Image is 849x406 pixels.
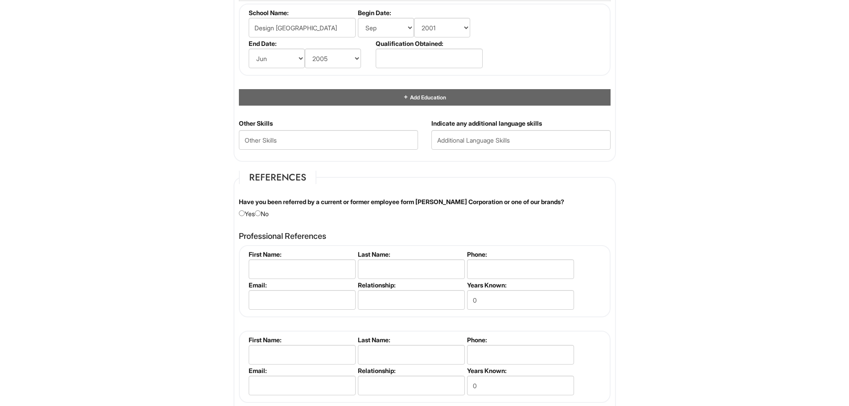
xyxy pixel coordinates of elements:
[249,336,354,344] label: First Name:
[358,367,463,374] label: Relationship:
[467,250,573,258] label: Phone:
[239,232,611,241] h4: Professional References
[249,367,354,374] label: Email:
[431,119,542,128] label: Indicate any additional language skills
[403,94,446,101] a: Add Education
[409,94,446,101] span: Add Education
[376,40,481,47] label: Qualification Obtained:
[249,281,354,289] label: Email:
[239,171,316,184] legend: References
[358,250,463,258] label: Last Name:
[249,9,354,16] label: School Name:
[232,197,617,218] div: Yes No
[467,336,573,344] label: Phone:
[239,130,418,150] input: Other Skills
[249,40,372,47] label: End Date:
[239,197,564,206] label: Have you been referred by a current or former employee form [PERSON_NAME] Corporation or one of o...
[431,130,611,150] input: Additional Language Skills
[467,281,573,289] label: Years Known:
[249,250,354,258] label: First Name:
[358,9,481,16] label: Begin Date:
[358,281,463,289] label: Relationship:
[239,119,273,128] label: Other Skills
[467,367,573,374] label: Years Known:
[358,336,463,344] label: Last Name:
